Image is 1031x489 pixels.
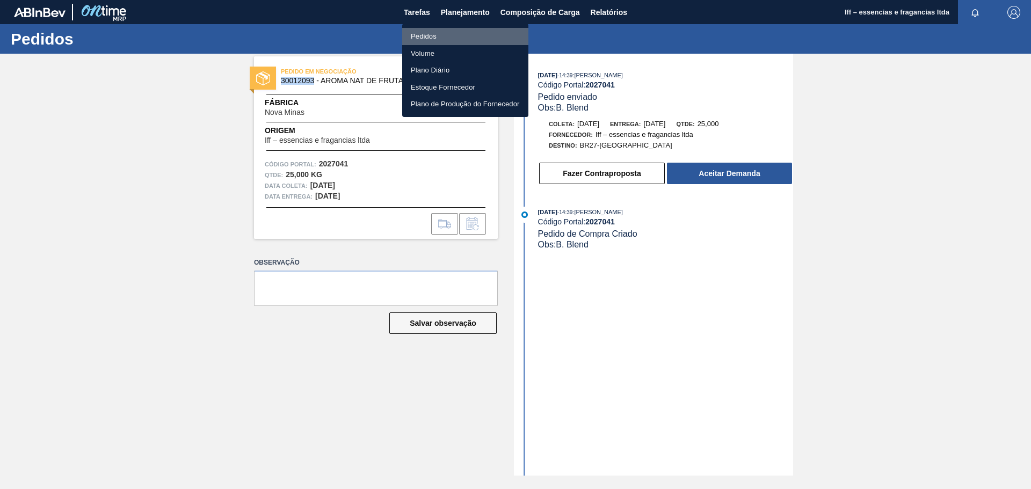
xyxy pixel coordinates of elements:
a: Plano de Produção do Fornecedor [402,96,528,113]
a: Pedidos [402,28,528,45]
a: Volume [402,45,528,62]
a: Estoque Fornecedor [402,79,528,96]
a: Plano Diário [402,62,528,79]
